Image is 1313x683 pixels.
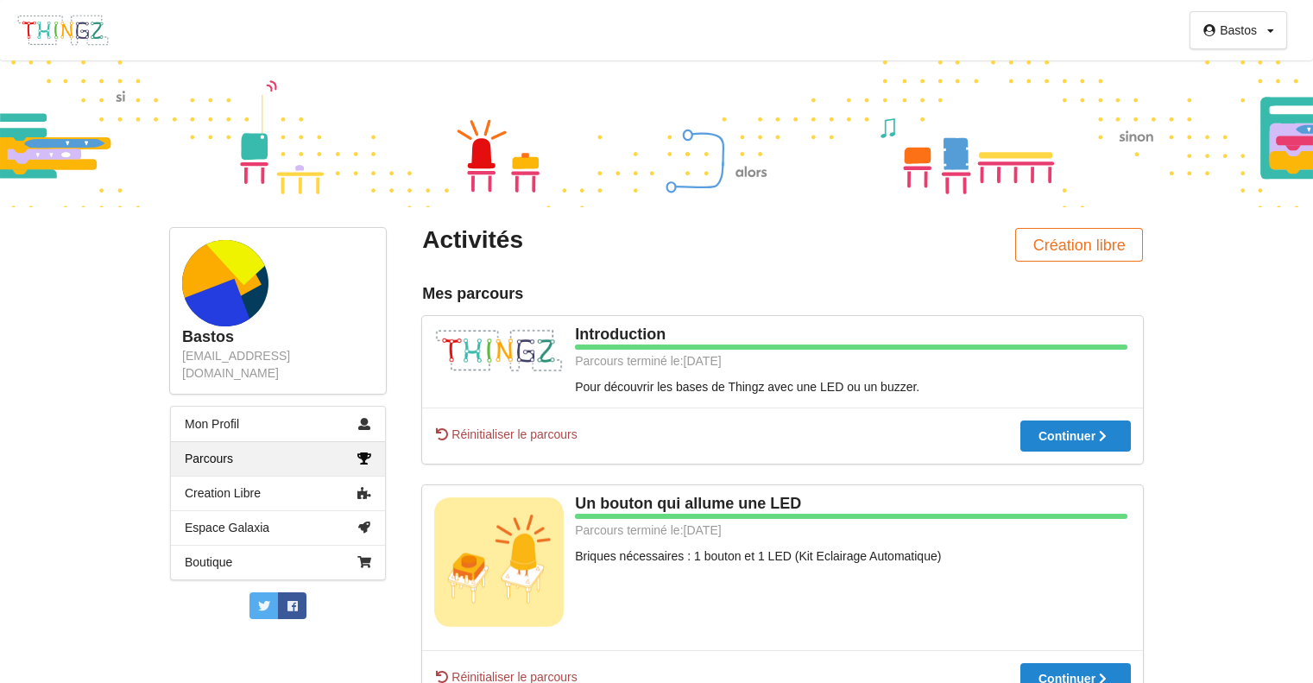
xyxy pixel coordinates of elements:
div: Mes parcours [422,284,1143,304]
div: [EMAIL_ADDRESS][DOMAIN_NAME] [182,347,374,382]
div: Bastos [1220,24,1257,36]
div: Briques nécessaires : 1 bouton et 1 LED (Kit Eclairage Automatique) [434,547,1131,565]
div: Bastos [182,327,374,347]
img: thingz_logo.png [434,328,564,374]
a: Creation Libre [171,476,385,510]
a: Mon Profil [171,407,385,441]
a: Parcours [171,441,385,476]
div: Activités [422,225,770,256]
img: thingz_logo.png [16,14,110,47]
button: Continuer [1020,421,1131,452]
span: Réinitialiser le parcours [434,426,578,443]
a: Espace Galaxia [171,510,385,545]
div: Un bouton qui allume une LED [434,494,1131,514]
img: bouton_led.jpg [434,497,564,627]
div: Parcours terminé le: [DATE] [434,522,1127,539]
div: Introduction [434,325,1131,345]
div: Parcours terminé le: [DATE] [434,352,1127,370]
div: Continuer [1038,430,1113,442]
a: Boutique [171,545,385,579]
button: Création libre [1015,228,1143,262]
div: Pour découvrir les bases de Thingz avec une LED ou un buzzer. [434,378,1131,395]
